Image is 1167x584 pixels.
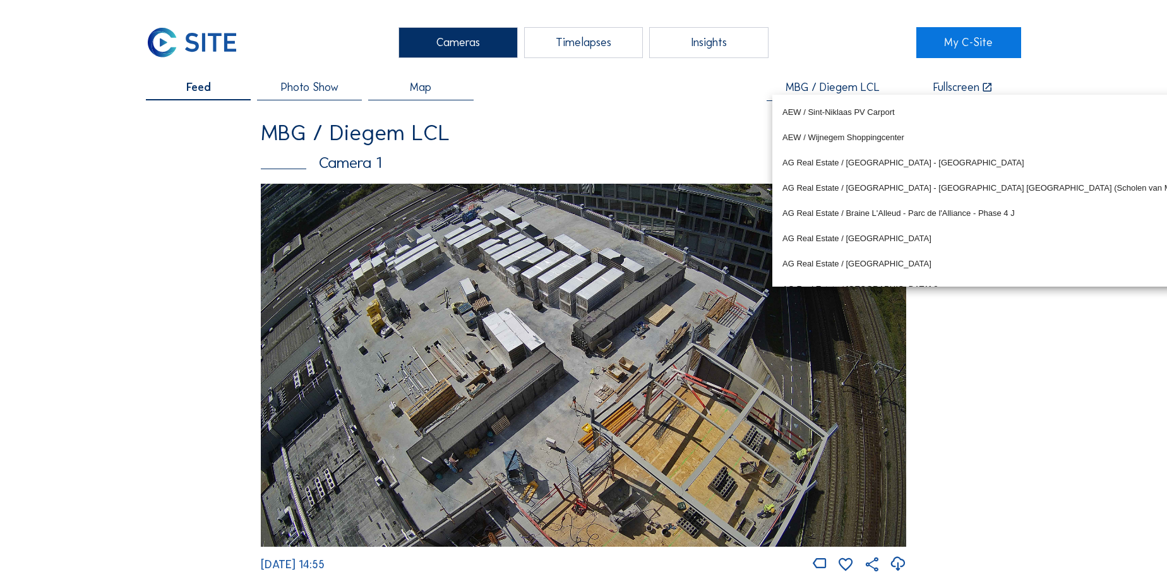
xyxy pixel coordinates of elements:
span: Photo Show [281,81,338,93]
img: Image [261,184,906,547]
div: MBG / Diegem LCL [261,121,906,144]
img: C-SITE Logo [146,27,237,58]
div: Camera 1 [261,155,906,170]
span: Map [410,81,431,93]
div: Fullscreen [933,81,979,93]
div: Timelapses [524,27,643,58]
span: [DATE] 14:55 [261,557,325,571]
a: My C-Site [916,27,1021,58]
span: Feed [186,81,211,93]
div: Insights [649,27,768,58]
div: Cameras [398,27,517,58]
a: C-SITE Logo [146,27,251,58]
